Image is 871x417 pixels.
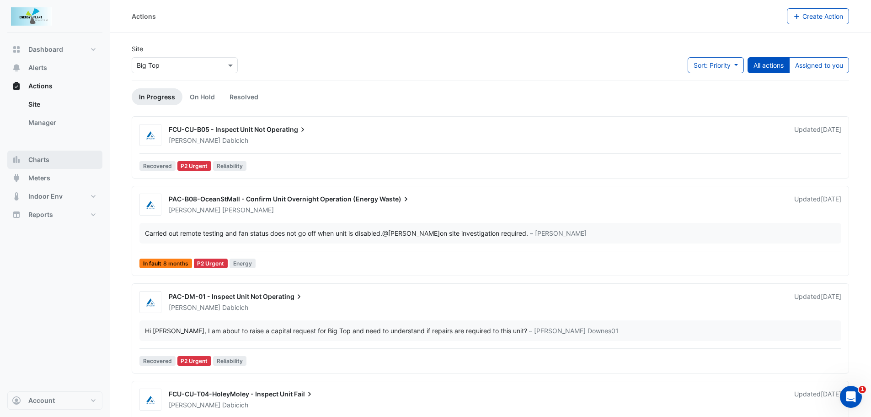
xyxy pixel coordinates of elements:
span: Recovered [139,356,176,366]
button: All actions [748,57,790,73]
span: [PERSON_NAME] [169,136,220,144]
span: FCU-CU-T04-HoleyMoley - Inspect Unit [169,390,293,398]
span: Reports [28,210,53,219]
img: Airmaster Australia [140,395,161,405]
button: Meters [7,169,102,187]
span: Tue 18-Feb-2025 11:24 AEST [821,390,841,398]
span: asteane@airmaster.com.au [Airmaster Australia] [382,229,440,237]
button: Alerts [7,59,102,77]
span: PAC-B08-OceanStMall - Confirm Unit Overnight Operation (Energy [169,195,378,203]
img: Airmaster Australia [140,200,161,210]
div: Actions [7,95,102,135]
div: Actions [132,11,156,21]
span: Recovered [139,161,176,171]
app-icon: Actions [12,81,21,91]
button: Charts [7,151,102,169]
app-icon: Meters [12,173,21,183]
span: In fault [139,259,192,268]
span: – [PERSON_NAME] [530,228,587,238]
div: Hi [PERSON_NAME], I am about to raise a capital request for Big Top and need to understand if rep... [145,326,527,336]
button: Account [7,391,102,410]
a: On Hold [182,88,222,105]
span: 1 [859,386,866,393]
div: P2 Urgent [177,356,212,366]
span: FCU-CU-B05 - Inspect Unit Not [169,125,265,133]
span: [PERSON_NAME] [169,206,220,214]
span: PAC-DM-01 - Inspect Unit Not [169,292,262,300]
span: Waste) [379,195,411,204]
a: In Progress [132,88,182,105]
span: Alerts [28,63,47,72]
span: Mon 07-Jul-2025 14:35 AEST [821,195,841,203]
span: Energy [230,259,256,268]
img: Airmaster Australia [140,131,161,140]
span: Reliability [213,161,246,171]
a: Site [21,95,102,114]
div: Updated [794,195,841,215]
span: Reliability [213,356,246,366]
app-icon: Charts [12,155,21,164]
span: Dabicich [222,401,248,410]
span: Indoor Env [28,192,63,201]
a: Resolved [222,88,266,105]
app-icon: Alerts [12,63,21,72]
span: Sort: Priority [694,61,731,69]
button: Create Action [787,8,850,24]
span: – [PERSON_NAME] Downes01 [529,326,619,336]
span: Fri 28-Mar-2025 06:49 AEST [821,292,841,300]
div: P2 Urgent [194,259,228,268]
span: Charts [28,155,49,164]
div: Updated [794,390,841,410]
img: Company Logo [11,7,52,26]
span: [PERSON_NAME] [222,206,274,215]
span: Meters [28,173,50,183]
span: Operating [263,292,304,301]
div: Carried out remote testing and fan status does not go off when unit is disabled. on site investig... [145,228,528,238]
span: 8 months [163,261,188,266]
button: Actions [7,77,102,95]
button: Sort: Priority [688,57,744,73]
span: Create Action [802,12,843,20]
button: Dashboard [7,40,102,59]
app-icon: Reports [12,210,21,219]
button: Indoor Env [7,187,102,206]
button: Assigned to you [789,57,849,73]
app-icon: Indoor Env [12,192,21,201]
img: Airmaster Australia [140,298,161,307]
span: [PERSON_NAME] [169,303,220,311]
app-icon: Dashboard [12,45,21,54]
span: Dashboard [28,45,63,54]
div: P2 Urgent [177,161,212,171]
span: Operating [267,125,307,134]
a: Manager [21,114,102,132]
span: Actions [28,81,53,91]
span: Account [28,396,55,405]
span: [PERSON_NAME] [169,401,220,409]
span: Dabicich [222,136,248,145]
span: Fail [294,390,314,399]
label: Site [132,44,143,54]
button: Reports [7,206,102,224]
div: Updated [794,292,841,312]
div: Updated [794,125,841,145]
span: Mon 25-Aug-2025 14:22 AEST [821,125,841,133]
iframe: Intercom live chat [840,386,862,408]
span: Dabicich [222,303,248,312]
